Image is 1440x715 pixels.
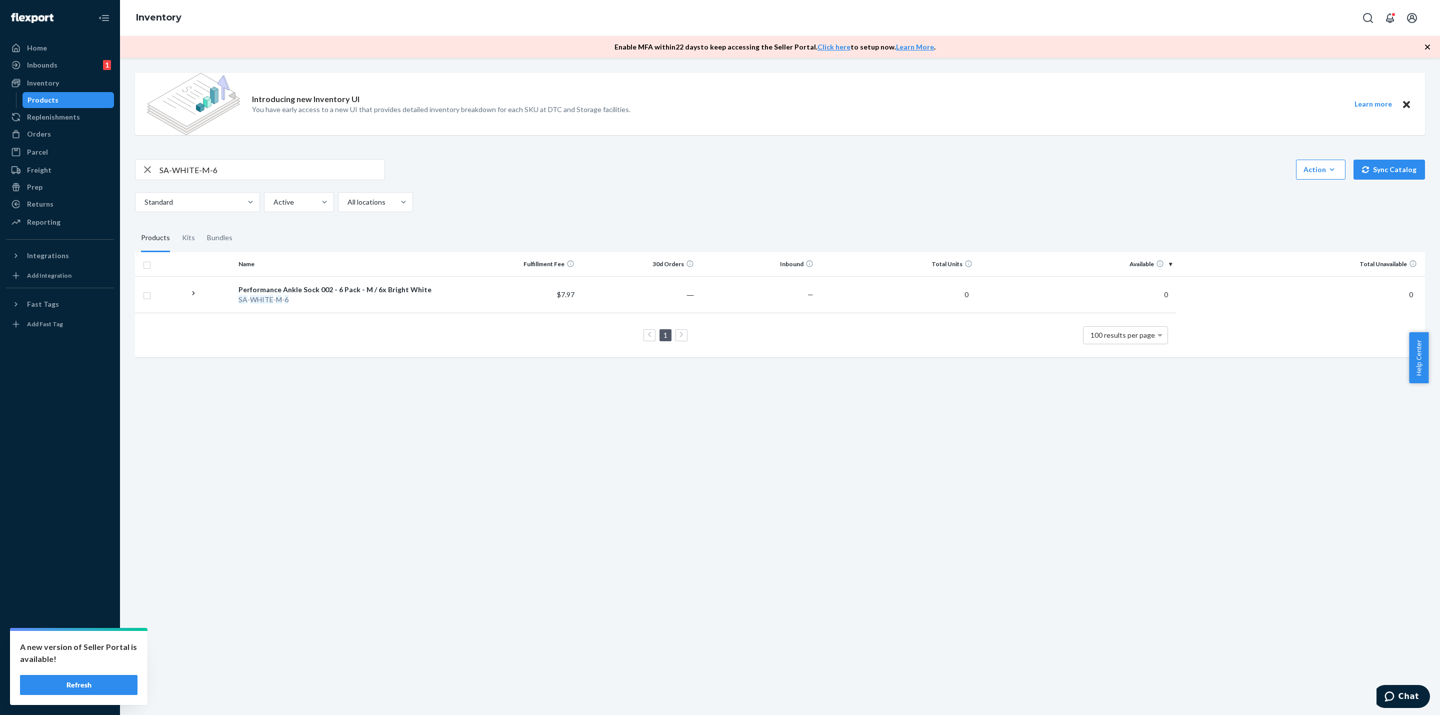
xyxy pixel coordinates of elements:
a: Settings [6,636,114,652]
input: Active [272,197,273,207]
p: Enable MFA within 22 days to keep accessing the Seller Portal. to setup now. . [614,42,935,52]
button: Open account menu [1402,8,1422,28]
em: WHITE [250,295,273,304]
a: Returns [6,196,114,212]
button: Talk to Support [6,653,114,669]
div: 1 [103,60,111,70]
div: Action [1303,165,1338,175]
button: Open notifications [1380,8,1400,28]
button: Refresh [20,675,137,695]
td: ― [578,276,698,313]
div: Replenishments [27,112,80,122]
em: M [276,295,282,304]
div: Freight [27,165,51,175]
span: 0 [1160,290,1172,299]
a: Help Center [6,670,114,686]
a: Click here [817,43,850,51]
div: Products [141,224,170,252]
a: Add Fast Tag [6,316,114,332]
input: All locations [346,197,347,207]
button: Open Search Box [1358,8,1378,28]
th: 30d Orders [578,252,698,276]
a: Replenishments [6,109,114,125]
em: SA [238,295,247,304]
th: Name [234,252,458,276]
img: new-reports-banner-icon.82668bd98b6a51aee86340f2a7b77ae3.png [147,73,240,135]
div: Home [27,43,47,53]
span: 0 [960,290,972,299]
input: Search inventory by name or sku [159,160,384,180]
button: Close Navigation [94,8,114,28]
div: Integrations [27,251,69,261]
th: Fulfillment Fee [458,252,578,276]
a: Inventory [136,12,181,23]
a: Home [6,40,114,56]
em: 6 [284,295,288,304]
a: Products [22,92,114,108]
a: Learn More [896,43,934,51]
button: Integrations [6,248,114,264]
button: Action [1296,160,1345,180]
p: A new version of Seller Portal is available! [20,641,137,665]
div: Prep [27,182,42,192]
a: Page 1 is your current page [661,331,669,339]
img: Flexport logo [11,13,53,23]
button: Learn more [1348,98,1398,111]
div: Fast Tags [27,299,59,309]
a: Freight [6,162,114,178]
div: Parcel [27,147,48,157]
div: Performance Ankle Sock 002 - 6 Pack - M / 6x Bright White [238,285,454,295]
div: Bundles [207,224,232,252]
th: Total Units [817,252,977,276]
ol: breadcrumbs [128,4,189,33]
a: Reporting [6,214,114,230]
span: 100 results per page [1090,331,1155,339]
button: Close [1400,98,1413,111]
a: Parcel [6,144,114,160]
a: Prep [6,179,114,195]
div: Kits [182,224,195,252]
span: 0 [1405,290,1417,299]
div: Reporting [27,217,60,227]
th: Total Unavailable [1176,252,1425,276]
p: You have early access to a new UI that provides detailed inventory breakdown for each SKU at DTC ... [252,105,630,115]
div: Returns [27,199,53,209]
button: Sync Catalog [1353,160,1425,180]
button: Give Feedback [6,687,114,703]
input: Standard [143,197,144,207]
span: — [807,290,813,299]
span: $7.97 [557,290,574,299]
a: Inventory [6,75,114,91]
a: Inbounds1 [6,57,114,73]
iframe: Opens a widget where you can chat to one of our agents [1376,685,1430,710]
div: Inventory [27,78,59,88]
div: Orders [27,129,51,139]
a: Add Integration [6,268,114,284]
div: - - - [238,295,454,305]
div: Inbounds [27,60,57,70]
th: Inbound [698,252,817,276]
div: Add Integration [27,271,71,280]
div: Products [27,95,58,105]
div: Add Fast Tag [27,320,63,328]
th: Available [976,252,1175,276]
button: Help Center [1409,332,1428,383]
button: Fast Tags [6,296,114,312]
a: Orders [6,126,114,142]
p: Introducing new Inventory UI [252,94,359,105]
